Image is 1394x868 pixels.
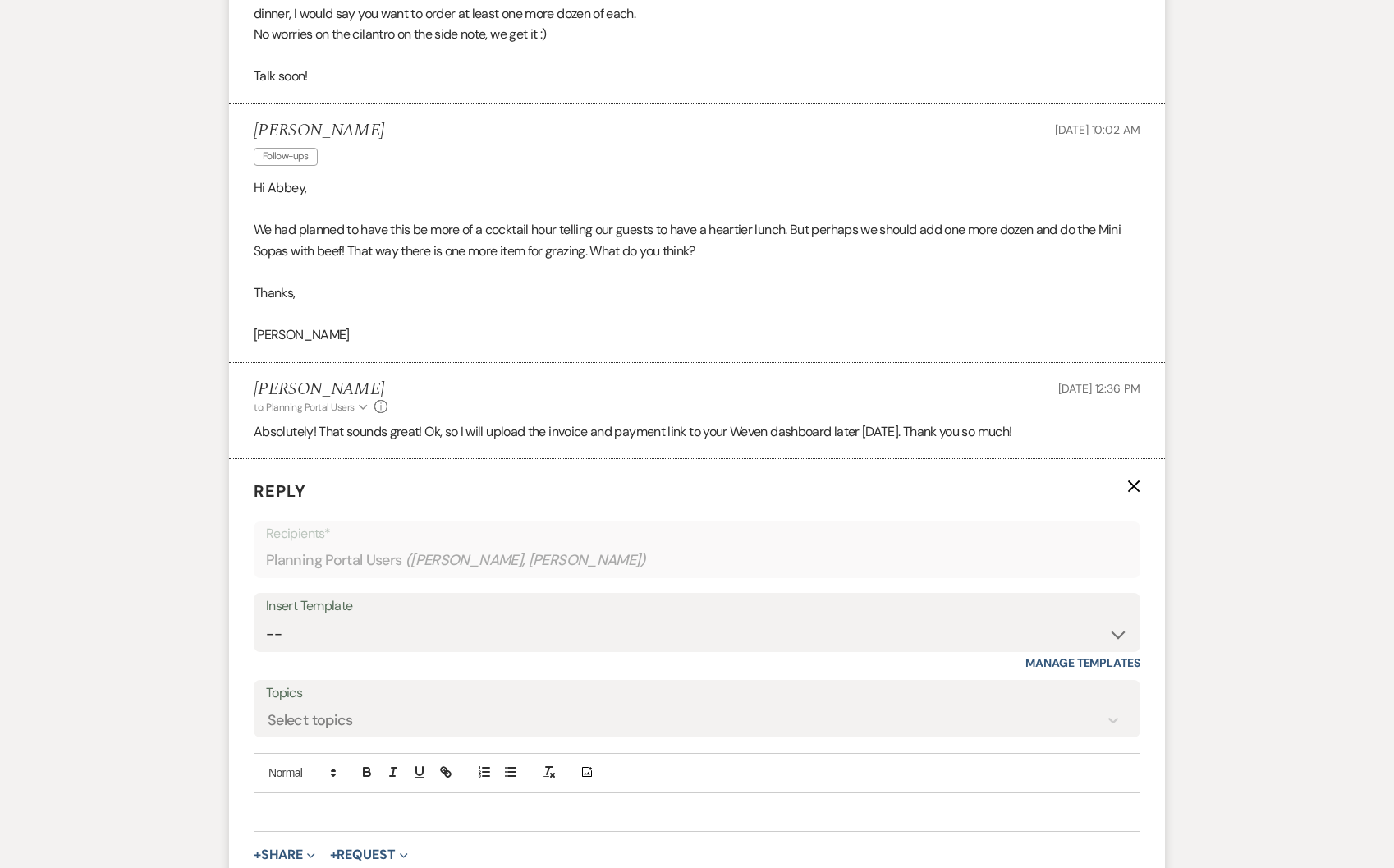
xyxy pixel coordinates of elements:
span: + [254,848,261,861]
p: Absolutely! That sounds great! Ok, so I will upload the invoice and payment link to your Weven da... [254,421,1140,443]
span: Follow-ups [254,148,318,165]
a: Manage Templates [1025,655,1140,670]
p: [PERSON_NAME] [254,324,1140,346]
span: ( [PERSON_NAME], [PERSON_NAME] ) [406,549,647,572]
div: Planning Portal Users [266,544,1128,576]
button: Request [330,848,408,861]
p: Thanks, [254,282,1140,304]
span: Reply [254,480,306,502]
h5: [PERSON_NAME] [254,379,387,400]
h5: [PERSON_NAME] [254,121,384,141]
button: Share [254,848,315,861]
button: to: Planning Portal Users [254,400,370,415]
span: + [330,848,337,861]
span: to: Planning Portal Users [254,401,355,414]
p: No worries on the cilantro on the side note, we get it :) [254,24,1140,45]
span: [DATE] 10:02 AM [1055,122,1140,137]
div: Select topics [268,710,353,732]
p: Recipients* [266,523,1128,544]
span: [DATE] 12:36 PM [1058,381,1140,396]
label: Topics [266,682,1128,705]
p: Hi Abbey, [254,177,1140,199]
p: Talk soon! [254,66,1140,87]
p: We had planned to have this be more of a cocktail hour telling our guests to have a heartier lunc... [254,219,1140,261]
div: Insert Template [266,595,1128,618]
